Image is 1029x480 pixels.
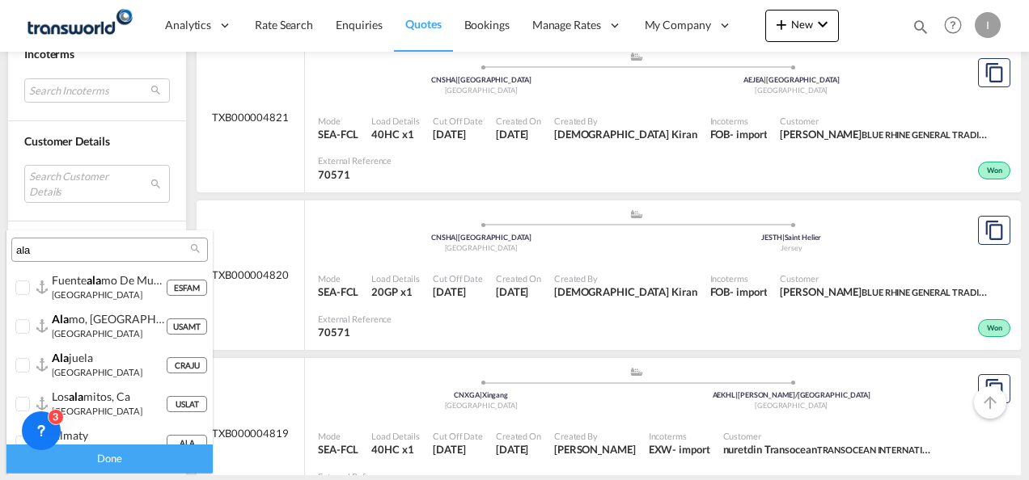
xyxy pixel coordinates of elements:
[189,242,201,255] md-icon: icon-magnify
[52,273,166,287] div: fuente <span class="highlightedText">ala</span>mo de murcia
[52,312,166,326] div: <span class="highlightedText">ala</span>mo, tn
[52,351,69,364] span: ala
[52,312,69,326] span: ala
[16,243,190,258] input: Search by Port/Country
[52,289,142,300] small: [GEOGRAPHIC_DATA]
[52,367,142,377] small: [GEOGRAPHIC_DATA]
[87,273,101,287] span: ala
[52,389,166,403] div: los <span class="highlightedText">ala</span>mitos, ca
[69,389,83,403] span: ala
[52,328,142,339] small: [GEOGRAPHIC_DATA]
[52,428,166,442] div: almaty
[52,406,142,416] small: [GEOGRAPHIC_DATA]
[6,444,213,473] div: Done
[52,351,166,364] div: <span class="highlightedText">ala</span>juela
